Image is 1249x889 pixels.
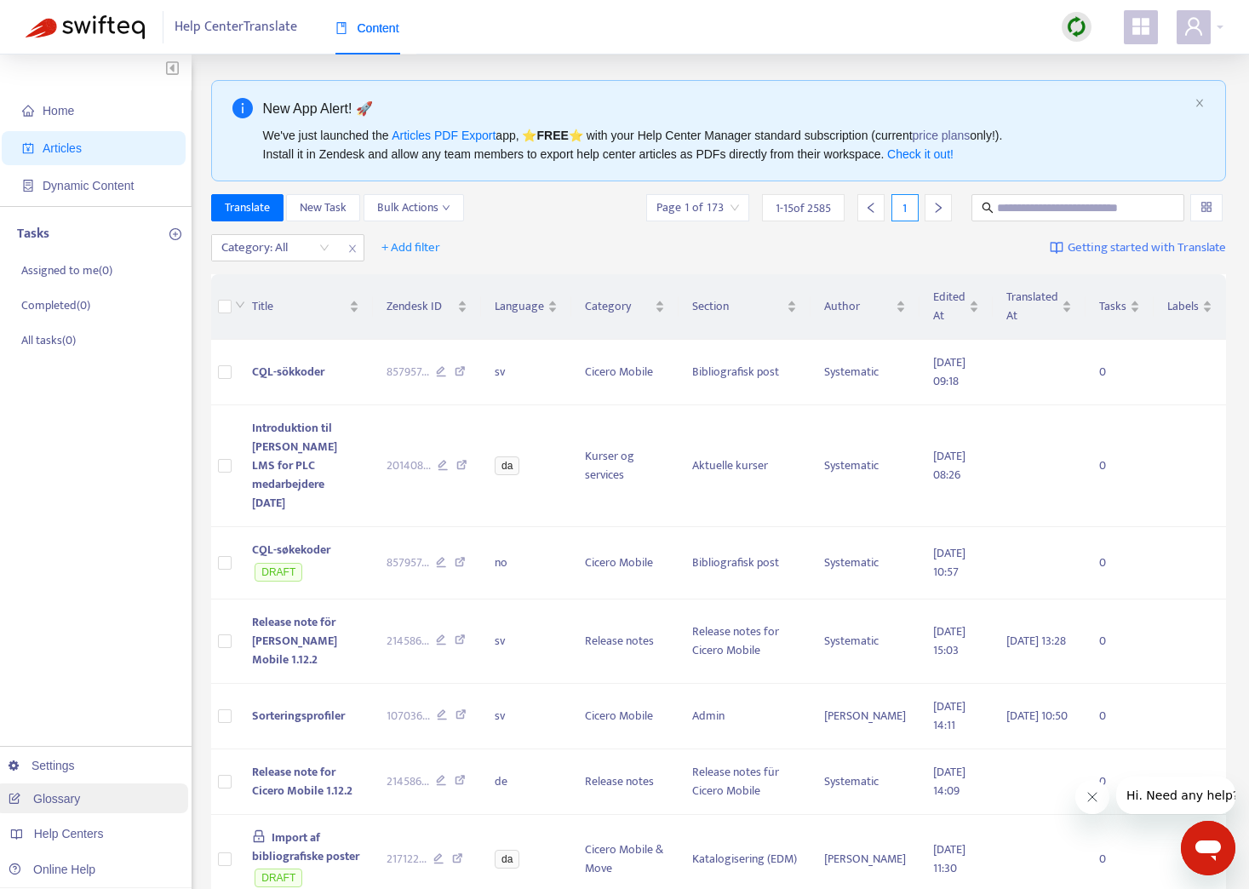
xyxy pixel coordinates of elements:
th: Translated At [993,274,1086,340]
img: image-link [1050,241,1063,255]
span: [DATE] 13:28 [1006,631,1066,651]
b: FREE [536,129,568,142]
td: Release notes [571,599,679,684]
iframe: Stäng meddelande [1075,780,1109,814]
p: All tasks ( 0 ) [21,331,76,349]
span: Translated At [1006,288,1058,325]
img: sync.dc5367851b00ba804db3.png [1066,16,1087,37]
span: [DATE] 10:50 [1006,706,1068,726]
span: 217122 ... [387,850,427,869]
span: [DATE] 11:30 [933,840,965,878]
td: Systematic [811,405,920,527]
span: [DATE] 09:18 [933,353,965,391]
td: sv [481,340,571,405]
th: Zendesk ID [373,274,482,340]
span: Getting started with Translate [1068,238,1226,258]
iframe: Meddelande från företag [1116,777,1235,814]
td: Aktuelle kurser [679,405,811,527]
span: search [982,202,994,214]
td: sv [481,684,571,749]
span: right [932,202,944,214]
iframe: Knapp för att öppna meddelandefönstret [1181,821,1235,875]
img: Swifteq [26,15,145,39]
button: Bulk Actionsdown [364,194,464,221]
td: Cicero Mobile [571,340,679,405]
span: Help Center Translate [175,11,297,43]
p: Completed ( 0 ) [21,296,90,314]
th: Section [679,274,811,340]
span: Section [692,297,783,316]
span: 201408 ... [387,456,431,475]
div: We've just launched the app, ⭐ ⭐️ with your Help Center Manager standard subscription (current on... [263,126,1189,163]
th: Edited At [920,274,993,340]
span: 214586 ... [387,632,429,651]
a: Settings [9,759,75,772]
span: down [235,300,245,310]
button: close [1195,98,1205,109]
span: Home [43,104,74,118]
a: Glossary [9,792,80,806]
span: info-circle [232,98,253,118]
span: New Task [300,198,347,217]
td: Systematic [811,599,920,684]
span: da [495,456,519,475]
span: [DATE] 08:26 [933,446,965,485]
span: close [1195,98,1205,108]
span: + Add filter [381,238,440,258]
span: [DATE] 14:11 [933,697,965,735]
span: Edited At [933,288,965,325]
td: Release notes [571,749,679,815]
td: [PERSON_NAME] [811,684,920,749]
a: price plans [913,129,971,142]
span: Zendesk ID [387,297,455,316]
td: no [481,527,571,599]
td: Cicero Mobile [571,684,679,749]
th: Tasks [1086,274,1154,340]
span: 107036 ... [387,707,430,726]
td: Systematic [811,340,920,405]
span: CQL-sökkoder [252,362,324,381]
span: Import af bibliografiske poster [252,828,359,866]
span: lock [252,829,266,843]
span: Hi. Need any help? [10,12,123,26]
td: 0 [1086,340,1154,405]
td: Systematic [811,527,920,599]
button: New Task [286,194,360,221]
td: sv [481,599,571,684]
a: Online Help [9,863,95,876]
a: Check it out! [887,147,954,161]
button: Translate [211,194,284,221]
td: Bibliografisk post [679,527,811,599]
td: Release notes for Cicero Mobile [679,599,811,684]
span: Sorteringsprofiler [252,706,345,726]
span: Tasks [1099,297,1126,316]
td: 0 [1086,749,1154,815]
span: user [1183,16,1204,37]
span: book [335,22,347,34]
span: Articles [43,141,82,155]
span: Introduktion til [PERSON_NAME] LMS for PLC medarbejdere [DATE] [252,418,337,513]
td: 0 [1086,599,1154,684]
div: 1 [891,194,919,221]
span: Language [495,297,544,316]
td: de [481,749,571,815]
th: Labels [1154,274,1226,340]
td: Release notes für Cicero Mobile [679,749,811,815]
span: Title [252,297,346,316]
td: Cicero Mobile [571,527,679,599]
button: + Add filter [369,234,453,261]
td: Bibliografisk post [679,340,811,405]
p: Tasks [17,224,49,244]
th: Title [238,274,373,340]
span: 1 - 15 of 2585 [776,199,831,217]
span: DRAFT [255,869,302,887]
span: Help Centers [34,827,104,840]
td: Systematic [811,749,920,815]
span: Translate [225,198,270,217]
th: Language [481,274,571,340]
p: Assigned to me ( 0 ) [21,261,112,279]
span: [DATE] 10:57 [933,543,965,582]
span: container [22,180,34,192]
span: da [495,850,519,869]
div: New App Alert! 🚀 [263,98,1189,119]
